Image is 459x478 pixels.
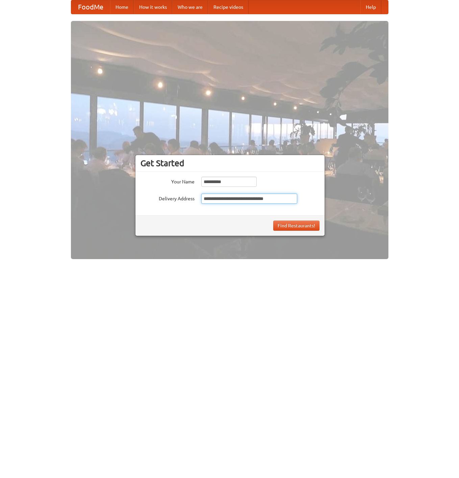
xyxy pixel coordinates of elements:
a: Recipe videos [208,0,249,14]
h3: Get Started [141,158,320,168]
label: Delivery Address [141,194,195,202]
a: Who we are [172,0,208,14]
a: FoodMe [71,0,110,14]
a: How it works [134,0,172,14]
button: Find Restaurants! [273,221,320,231]
a: Home [110,0,134,14]
a: Help [360,0,381,14]
label: Your Name [141,177,195,185]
